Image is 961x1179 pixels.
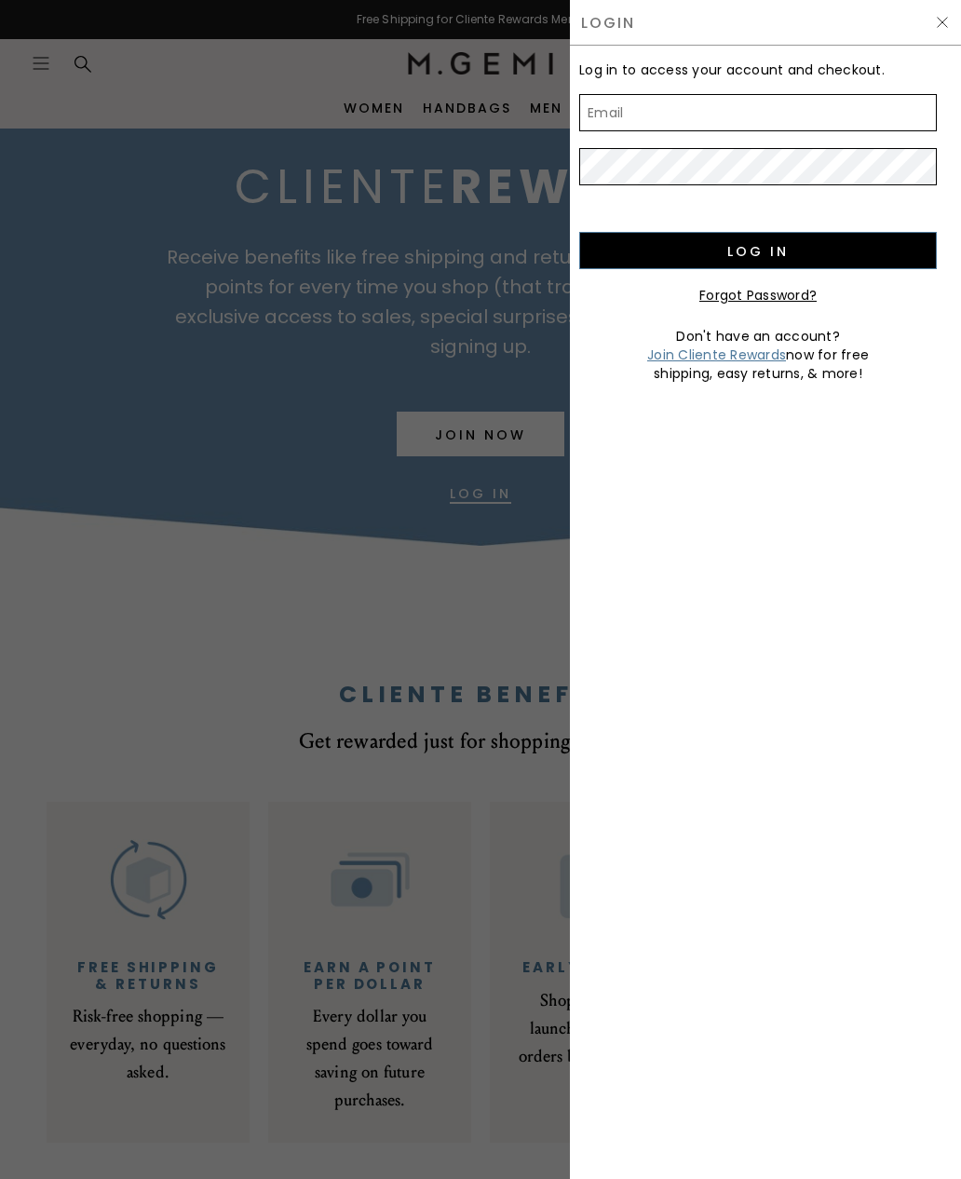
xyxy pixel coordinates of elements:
input: Email [579,94,937,131]
img: Hide Drawer [935,15,950,30]
input: Log in [579,232,937,269]
span: Join Cliente Rewards [647,346,786,364]
div: Forgot Password? [579,286,937,305]
div: Don't have an account? now for free shipping, easy returns, & more! [579,327,937,383]
div: Log in to access your account and checkout. [579,46,937,94]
